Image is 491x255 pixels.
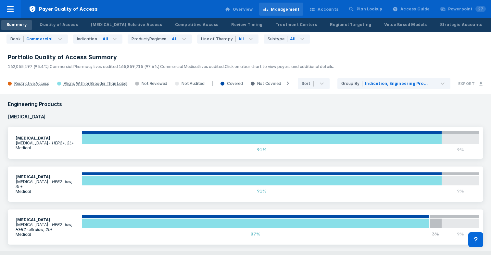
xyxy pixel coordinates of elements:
div: Competitive Access [175,22,219,28]
div: Product/Regimen [132,36,169,42]
a: Competitive Access [170,20,224,30]
a: Strategic Accounts [435,20,488,30]
div: Management [271,7,299,12]
div: 91% [82,186,442,196]
b: [MEDICAL_DATA] : [16,136,51,141]
div: Subtype [268,36,287,42]
a: Management [259,3,303,16]
div: 9% [442,186,479,196]
h3: Export [458,81,475,86]
a: Treatment Centers [270,20,322,30]
div: Overview [233,7,253,12]
a: [MEDICAL_DATA]:[MEDICAL_DATA]- HER2-low, 3L+Medical91%9% [8,167,483,202]
span: 165,859,715 (97.6%) Commercial Medical lives audited. [119,64,224,69]
p: Medical [16,145,78,150]
div: 9% [442,144,479,155]
div: Access Guide [400,6,430,12]
div: Commercial [26,36,53,42]
div: Plan Lookup [357,6,382,12]
div: Treatment Centers [275,22,317,28]
a: Accounts [306,3,342,16]
div: All [238,36,244,42]
div: All [290,36,296,42]
div: 3% [429,229,442,239]
b: [MEDICAL_DATA] : [16,174,51,179]
div: Aligns With or Broader Than Label [64,81,127,86]
section: [MEDICAL_DATA] [12,132,82,154]
span: 162,055,497 (95.4%) Commercial Pharmacy lives audited. [8,64,119,69]
b: [MEDICAL_DATA] : [16,217,51,222]
h3: Portfolio Quality of Access Summary [8,53,483,61]
button: Export [454,77,487,90]
section: [MEDICAL_DATA] [12,170,82,198]
a: [MEDICAL_DATA]:[MEDICAL_DATA]- HER2-low, HER2-ultralow, 2L+Medical87%3%9% [8,209,483,245]
a: [MEDICAL_DATA]:[MEDICAL_DATA]- HER2+, 2L+Medical91%9% [8,127,483,159]
div: 87% [82,229,429,239]
div: Value Based Models [384,22,427,28]
div: Review Timing [231,22,262,28]
i: - HER2+, 2L+ [48,141,74,145]
a: [MEDICAL_DATA] Relative Access [86,20,167,30]
div: Group By [341,81,363,87]
div: Not Reviewed [131,81,171,86]
div: Strategic Accounts [440,22,483,28]
a: Review Timing [226,20,268,30]
div: Not Audited [171,81,208,86]
div: All [103,36,108,42]
h4: [MEDICAL_DATA] [4,111,487,123]
a: Overview [221,3,257,16]
div: Not Covered [247,81,285,86]
div: Indication [77,36,100,42]
div: [MEDICAL_DATA] Relative Access [91,22,162,28]
section: [MEDICAL_DATA] [12,213,82,241]
div: Powerpoint [448,6,486,12]
h3: Engineering Products [4,98,487,111]
div: Quality of Access [40,22,78,28]
a: Quality of Access [34,20,83,30]
div: Covered [217,81,247,86]
span: 27 [475,6,486,12]
div: Book [10,36,24,42]
div: Line of Therapy [201,36,236,42]
div: 91% [82,144,442,155]
i: - HER2-low, HER2-ultralow, 2L+ [16,222,72,232]
p: Medical [16,232,78,237]
i: - HER2-low, 3L+ [16,179,72,189]
div: Restrictive Access [14,81,49,86]
div: 9% [442,229,479,239]
div: Regional Targeting [330,22,371,28]
a: Value Based Models [379,20,432,30]
span: Click on a bar chart to view payers and additional details. [225,64,334,69]
p: Medical [16,189,78,194]
div: Contact Support [468,232,483,247]
div: Accounts [318,7,338,12]
div: Summary [6,22,27,28]
div: Sort [302,81,314,87]
a: Regional Targeting [325,20,376,30]
div: Indication, Engineering Products [365,81,430,87]
div: All [172,36,178,42]
a: Summary [1,20,32,30]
